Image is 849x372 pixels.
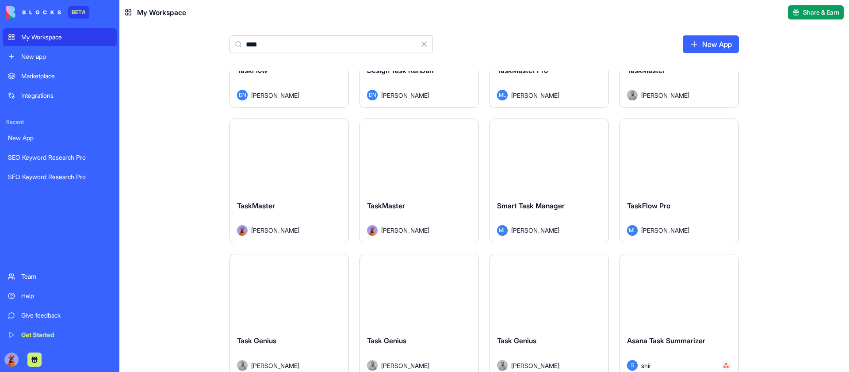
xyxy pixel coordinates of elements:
[497,90,508,100] span: ML
[683,35,739,53] a: New App
[137,7,186,18] span: My Workspace
[497,360,508,371] img: Avatar
[641,91,689,100] span: [PERSON_NAME]
[237,90,248,100] span: DN
[511,91,559,100] span: [PERSON_NAME]
[511,226,559,235] span: [PERSON_NAME]
[3,119,117,126] span: Recent
[8,173,111,181] div: SEO Keyword Research Pro
[367,336,406,345] span: Task Genius
[381,91,429,100] span: [PERSON_NAME]
[251,361,299,370] span: [PERSON_NAME]
[21,33,111,42] div: My Workspace
[803,8,839,17] span: Share & Earn
[723,363,729,368] img: Asana_waficq.svg
[21,72,111,81] div: Marketplace
[627,360,638,371] span: S
[3,48,117,65] a: New app
[21,272,111,281] div: Team
[641,226,689,235] span: [PERSON_NAME]
[367,225,378,236] img: Avatar
[3,268,117,285] a: Team
[497,201,565,210] span: Smart Task Manager
[641,361,651,370] span: shir
[381,226,429,235] span: [PERSON_NAME]
[3,168,117,186] a: SEO Keyword Research Pro
[3,287,117,305] a: Help
[367,90,378,100] span: DN
[6,6,61,19] img: logo
[237,225,248,236] img: Avatar
[21,291,111,300] div: Help
[3,149,117,166] a: SEO Keyword Research Pro
[68,6,89,19] div: BETA
[3,67,117,85] a: Marketplace
[497,336,536,345] span: Task Genius
[627,225,638,236] span: ML
[627,336,705,345] span: Asana Task Summarizer
[3,87,117,104] a: Integrations
[3,129,117,147] a: New App
[21,52,111,61] div: New app
[237,201,275,210] span: TaskMaster
[21,91,111,100] div: Integrations
[8,134,111,142] div: New App
[21,311,111,320] div: Give feedback
[3,28,117,46] a: My Workspace
[21,330,111,339] div: Get Started
[3,307,117,324] a: Give feedback
[627,201,670,210] span: TaskFlow Pro
[8,153,111,162] div: SEO Keyword Research Pro
[3,326,117,344] a: Get Started
[367,201,405,210] span: TaskMaster
[627,90,638,100] img: Avatar
[788,5,844,19] button: Share & Earn
[6,6,89,19] a: BETA
[367,360,378,371] img: Avatar
[620,119,739,243] a: TaskFlow ProML[PERSON_NAME]
[251,226,299,235] span: [PERSON_NAME]
[4,353,19,367] img: Kuku_Large_sla5px.png
[229,119,349,243] a: TaskMasterAvatar[PERSON_NAME]
[237,360,248,371] img: Avatar
[381,361,429,370] span: [PERSON_NAME]
[511,361,559,370] span: [PERSON_NAME]
[497,225,508,236] span: ML
[490,119,609,243] a: Smart Task ManagerML[PERSON_NAME]
[237,336,276,345] span: Task Genius
[251,91,299,100] span: [PERSON_NAME]
[359,119,479,243] a: TaskMasterAvatar[PERSON_NAME]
